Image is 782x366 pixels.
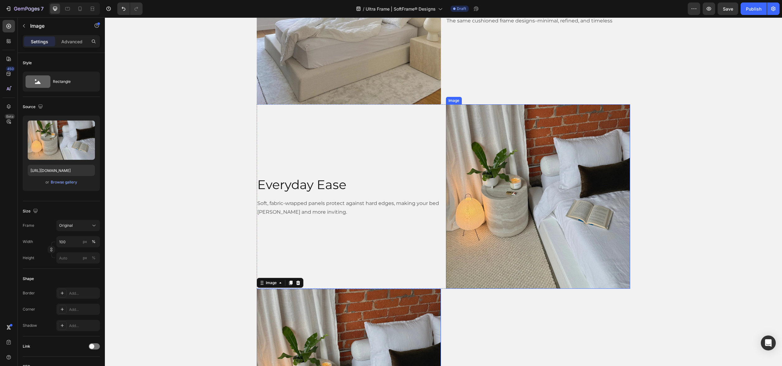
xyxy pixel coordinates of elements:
div: Publish [746,6,761,12]
div: Add... [69,323,98,329]
div: Size [23,207,39,216]
div: px [83,239,87,245]
button: 7 [2,2,46,15]
div: Add... [69,307,98,312]
span: Ultra Frame | SoftFrame® Designs [366,6,436,12]
div: Image [160,263,173,268]
img: ultra_frame_with_white_bolster.webp [341,87,525,271]
div: Add... [69,291,98,296]
span: Draft [457,6,466,12]
span: Original [59,223,73,228]
div: % [92,255,96,261]
div: Style [23,60,32,66]
div: Link [23,344,30,349]
img: preview-image [28,121,95,160]
button: Publish [741,2,767,15]
button: Save [718,2,738,15]
input: https://example.com/image.jpg [28,165,95,176]
p: Settings [31,38,48,45]
iframe: Design area [105,17,782,366]
p: 7 [41,5,44,12]
div: Corner [23,307,35,312]
input: px% [56,252,100,264]
span: or [45,178,49,186]
div: % [92,239,96,245]
div: px [83,255,87,261]
div: 450 [6,66,15,71]
button: Original [56,220,100,231]
div: Undo/Redo [117,2,143,15]
p: Image [30,22,83,30]
input: px% [56,236,100,247]
div: Browse gallery [51,179,77,185]
button: Browse gallery [50,179,77,185]
h2: Everyday Ease [152,159,336,176]
div: Shape [23,276,34,282]
div: Image [342,80,356,86]
button: % [81,254,89,262]
div: Rectangle [53,74,91,89]
label: Height [23,255,34,261]
button: px [90,254,97,262]
div: Border [23,290,35,296]
div: Shadow [23,323,37,328]
p: Advanced [61,38,82,45]
button: % [81,238,89,245]
button: px [90,238,97,245]
div: Beta [5,114,15,119]
label: Width [23,239,33,245]
div: Source [23,103,44,111]
p: Soft, fabric-wrapped panels protect against hard edges, making your bed [PERSON_NAME] and more in... [152,182,335,200]
span: / [363,6,364,12]
label: Frame [23,223,34,228]
div: Open Intercom Messenger [761,335,776,350]
span: Save [723,6,733,12]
